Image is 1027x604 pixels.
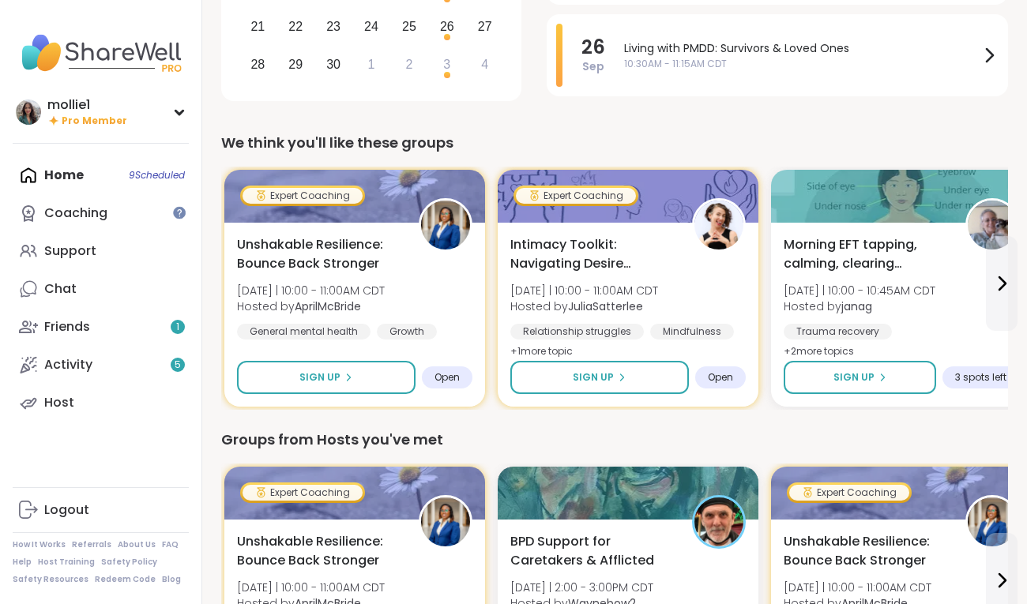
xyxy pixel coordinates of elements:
[784,324,892,340] div: Trauma recovery
[784,580,931,595] span: [DATE] | 10:00 - 11:00AM CDT
[13,539,66,550] a: How It Works
[176,321,179,334] span: 1
[955,371,1006,384] span: 3 spots left
[405,54,412,75] div: 2
[13,308,189,346] a: Friends1
[72,539,111,550] a: Referrals
[430,9,464,43] div: Choose Friday, September 26th, 2025
[421,201,470,249] img: AprilMcBride
[44,280,77,298] div: Chat
[393,9,427,43] div: Choose Thursday, September 25th, 2025
[784,235,948,273] span: Morning EFT tapping, calming, clearing exercises
[13,491,189,529] a: Logout
[355,9,389,43] div: Choose Wednesday, September 24th, 2025
[841,298,872,314] b: janag
[162,539,179,550] a: FAQ
[368,54,375,75] div: 1
[241,9,275,43] div: Choose Sunday, September 21st, 2025
[237,235,401,273] span: Unshakable Resilience: Bounce Back Stronger
[237,283,385,298] span: [DATE] | 10:00 - 11:00AM CDT
[421,497,470,546] img: AprilMcBride
[101,557,157,568] a: Safety Policy
[510,361,689,394] button: Sign Up
[784,532,948,570] span: Unshakable Resilience: Bounce Back Stronger
[784,283,935,298] span: [DATE] | 10:00 - 10:45AM CDT
[510,298,658,314] span: Hosted by
[279,9,313,43] div: Choose Monday, September 22nd, 2025
[44,204,107,222] div: Coaching
[250,54,265,75] div: 28
[44,356,92,373] div: Activity
[478,16,492,37] div: 27
[237,361,416,394] button: Sign Up
[694,201,743,249] img: JuliaSatterlee
[326,54,340,75] div: 30
[784,298,935,314] span: Hosted by
[13,346,189,384] a: Activity5
[708,371,733,384] span: Open
[789,485,909,501] div: Expert Coaching
[393,47,427,81] div: Choose Thursday, October 2nd, 2025
[364,16,378,37] div: 24
[279,47,313,81] div: Choose Monday, September 29th, 2025
[468,9,502,43] div: Choose Saturday, September 27th, 2025
[784,361,936,394] button: Sign Up
[481,54,488,75] div: 4
[326,16,340,37] div: 23
[237,532,401,570] span: Unshakable Resilience: Bounce Back Stronger
[355,47,389,81] div: Choose Wednesday, October 1st, 2025
[295,298,361,314] b: AprilMcBride
[44,242,96,260] div: Support
[44,394,74,411] div: Host
[221,429,1008,451] div: Groups from Hosts you've met
[510,580,653,595] span: [DATE] | 2:00 - 3:00PM CDT
[175,358,181,372] span: 5
[288,54,303,75] div: 29
[13,557,32,568] a: Help
[430,47,464,81] div: Choose Friday, October 3rd, 2025
[250,16,265,37] div: 21
[581,36,605,58] span: 26
[162,574,181,585] a: Blog
[468,47,502,81] div: Choose Saturday, October 4th, 2025
[44,501,89,519] div: Logout
[968,497,1017,546] img: AprilMcBride
[237,580,385,595] span: [DATE] | 10:00 - 11:00AM CDT
[13,232,189,270] a: Support
[243,485,363,501] div: Expert Coaching
[317,47,351,81] div: Choose Tuesday, September 30th, 2025
[237,324,371,340] div: General mental health
[13,384,189,422] a: Host
[243,188,363,204] div: Expert Coaching
[38,557,95,568] a: Host Training
[402,16,416,37] div: 25
[13,25,189,81] img: ShareWell Nav Logo
[624,57,980,71] span: 10:30AM - 11:15AM CDT
[568,298,643,314] b: JuliaSatterlee
[13,270,189,308] a: Chat
[62,114,127,128] span: Pro Member
[510,235,675,273] span: Intimacy Toolkit: Navigating Desire Dynamics
[968,201,1017,249] img: janag
[443,54,450,75] div: 3
[694,497,743,546] img: Waynebow2
[650,324,734,340] div: Mindfulness
[173,206,186,219] iframe: Spotlight
[47,96,127,114] div: mollie1
[237,298,385,314] span: Hosted by
[16,99,41,125] img: mollie1
[510,283,658,298] span: [DATE] | 10:00 - 11:00AM CDT
[221,132,1008,154] div: We think you'll like these groups
[13,194,189,232] a: Coaching
[317,9,351,43] div: Choose Tuesday, September 23rd, 2025
[516,188,636,204] div: Expert Coaching
[95,574,156,585] a: Redeem Code
[510,324,644,340] div: Relationship struggles
[624,40,980,57] span: Living with PMDD: Survivors & Loved Ones
[582,58,604,74] span: Sep
[440,16,454,37] div: 26
[13,574,88,585] a: Safety Resources
[44,318,90,336] div: Friends
[573,370,614,385] span: Sign Up
[241,47,275,81] div: Choose Sunday, September 28th, 2025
